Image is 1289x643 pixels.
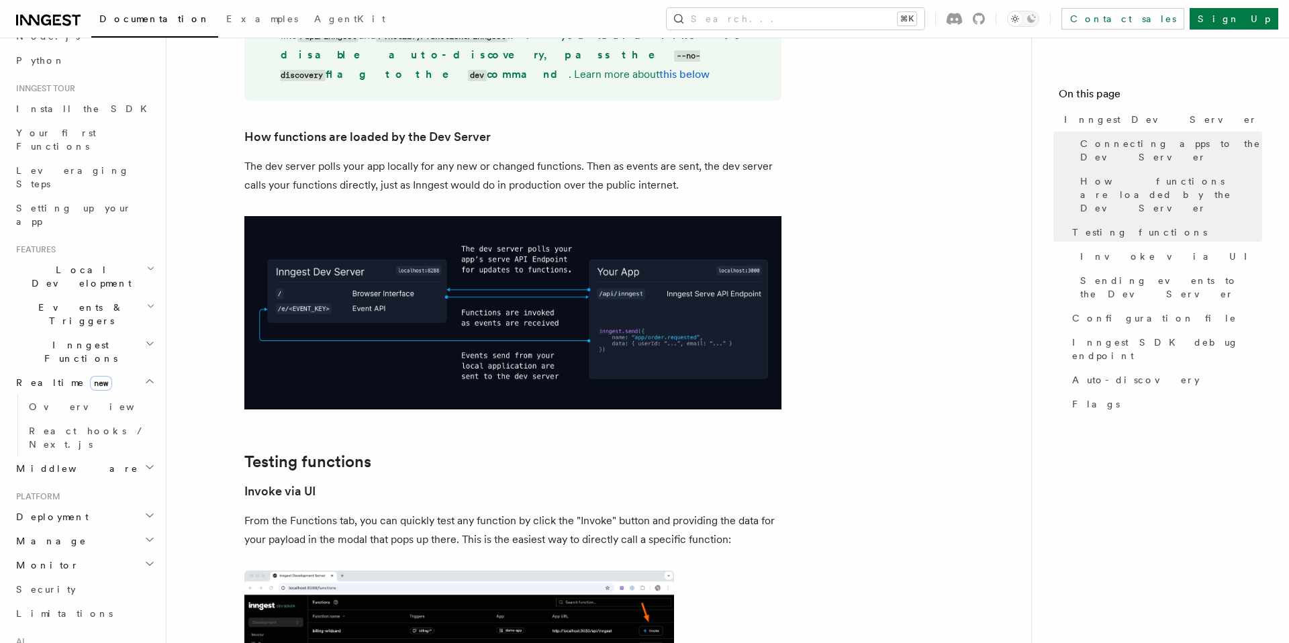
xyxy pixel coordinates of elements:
button: Search...⌘K [667,8,924,30]
a: Overview [23,395,158,419]
span: Monitor [11,558,79,572]
a: How functions are loaded by the Dev Server [244,128,491,146]
span: Leveraging Steps [16,165,130,189]
span: Examples [226,13,298,24]
span: Documentation [99,13,210,24]
span: Auto-discovery [1072,373,1200,387]
a: Security [11,577,158,601]
span: AgentKit [314,13,385,24]
img: dev-server-diagram-v2.png [244,216,781,409]
div: Realtimenew [11,395,158,456]
kbd: ⌘K [898,12,916,26]
code: --no-discovery [281,50,700,81]
code: /.netlify/functions/inngest [376,31,508,42]
a: Install the SDK [11,97,158,121]
span: Install the SDK [16,103,155,114]
a: React hooks / Next.js [23,419,158,456]
span: Inngest Dev Server [1064,113,1257,126]
a: Contact sales [1061,8,1184,30]
span: Realtime [11,376,112,389]
span: React hooks / Next.js [29,426,148,450]
button: Manage [11,529,158,553]
span: Python [16,55,65,66]
a: Configuration file [1067,306,1262,330]
a: Examples [218,4,306,36]
span: Events & Triggers [11,301,146,328]
span: Sending events to the Dev Server [1080,274,1262,301]
button: Realtimenew [11,370,158,395]
p: The dev server does "auto-discovery" which scans popular ports and endpoints like and . . Learn m... [281,7,765,85]
a: this below [659,68,710,81]
button: Monitor [11,553,158,577]
p: The dev server polls your app locally for any new or changed functions. Then as events are sent, ... [244,157,781,195]
a: Setting up your app [11,196,158,234]
a: Invoke via UI [244,482,316,501]
a: AgentKit [306,4,393,36]
button: Deployment [11,505,158,529]
a: Inngest SDK debug endpoint [1067,330,1262,368]
a: How functions are loaded by the Dev Server [1075,169,1262,220]
span: Deployment [11,510,89,524]
span: new [90,376,112,391]
code: dev [468,70,487,81]
a: Testing functions [1067,220,1262,244]
strong: If you would like to disable auto-discovery, pass the flag to the command [281,29,745,81]
span: Inngest SDK debug endpoint [1072,336,1262,362]
span: Limitations [16,608,113,619]
span: How functions are loaded by the Dev Server [1080,175,1262,215]
span: Overview [29,401,167,412]
a: Sending events to the Dev Server [1075,268,1262,306]
span: Platform [11,491,60,502]
button: Local Development [11,258,158,295]
a: Your first Functions [11,121,158,158]
h4: On this page [1059,86,1262,107]
span: Middleware [11,462,138,475]
a: Invoke via UI [1075,244,1262,268]
span: Features [11,244,56,255]
button: Events & Triggers [11,295,158,333]
span: Testing functions [1072,226,1207,239]
button: Toggle dark mode [1007,11,1039,27]
a: Python [11,48,158,72]
span: Security [16,584,76,595]
span: Inngest tour [11,83,75,94]
button: Inngest Functions [11,333,158,370]
span: Configuration file [1072,311,1237,325]
a: Sign Up [1190,8,1278,30]
span: Inngest Functions [11,338,145,365]
a: Documentation [91,4,218,38]
span: Connecting apps to the Dev Server [1080,137,1262,164]
a: Inngest Dev Server [1059,107,1262,132]
a: Connecting apps to the Dev Server [1075,132,1262,169]
a: Limitations [11,601,158,626]
a: Flags [1067,392,1262,416]
a: Testing functions [244,452,371,471]
span: Your first Functions [16,128,96,152]
span: Invoke via UI [1080,250,1259,263]
span: Local Development [11,263,146,290]
button: Middleware [11,456,158,481]
span: Flags [1072,397,1120,411]
a: Auto-discovery [1067,368,1262,392]
code: /api/inngest [297,31,359,42]
span: Manage [11,534,87,548]
span: Setting up your app [16,203,132,227]
a: Leveraging Steps [11,158,158,196]
p: From the Functions tab, you can quickly test any function by click the "Invoke" button and provid... [244,511,781,549]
